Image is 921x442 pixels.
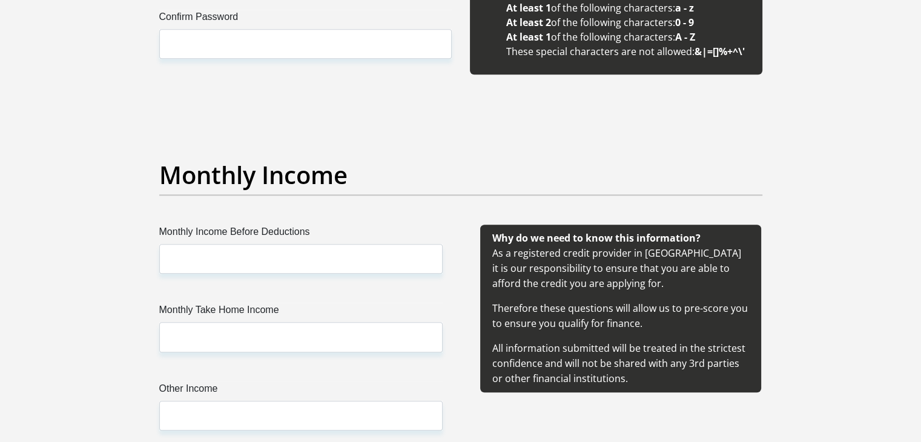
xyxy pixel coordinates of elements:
[506,44,750,59] li: These special characters are not allowed:
[506,16,551,29] b: At least 2
[675,1,694,15] b: a - z
[675,16,694,29] b: 0 - 9
[492,231,748,385] span: As a registered credit provider in [GEOGRAPHIC_DATA] it is our responsibility to ensure that you ...
[506,1,551,15] b: At least 1
[492,231,701,245] b: Why do we need to know this information?
[675,30,695,44] b: A - Z
[695,45,745,58] b: &|=[]%+^\'
[506,30,750,44] li: of the following characters:
[506,30,551,44] b: At least 1
[159,381,443,401] label: Other Income
[159,401,443,430] input: Other Income
[159,303,443,322] label: Monthly Take Home Income
[159,322,443,352] input: Monthly Take Home Income
[506,15,750,30] li: of the following characters:
[159,244,443,274] input: Monthly Income Before Deductions
[506,1,750,15] li: of the following characters:
[159,160,762,190] h2: Monthly Income
[159,29,452,59] input: Confirm Password
[159,225,443,244] label: Monthly Income Before Deductions
[159,10,452,29] label: Confirm Password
